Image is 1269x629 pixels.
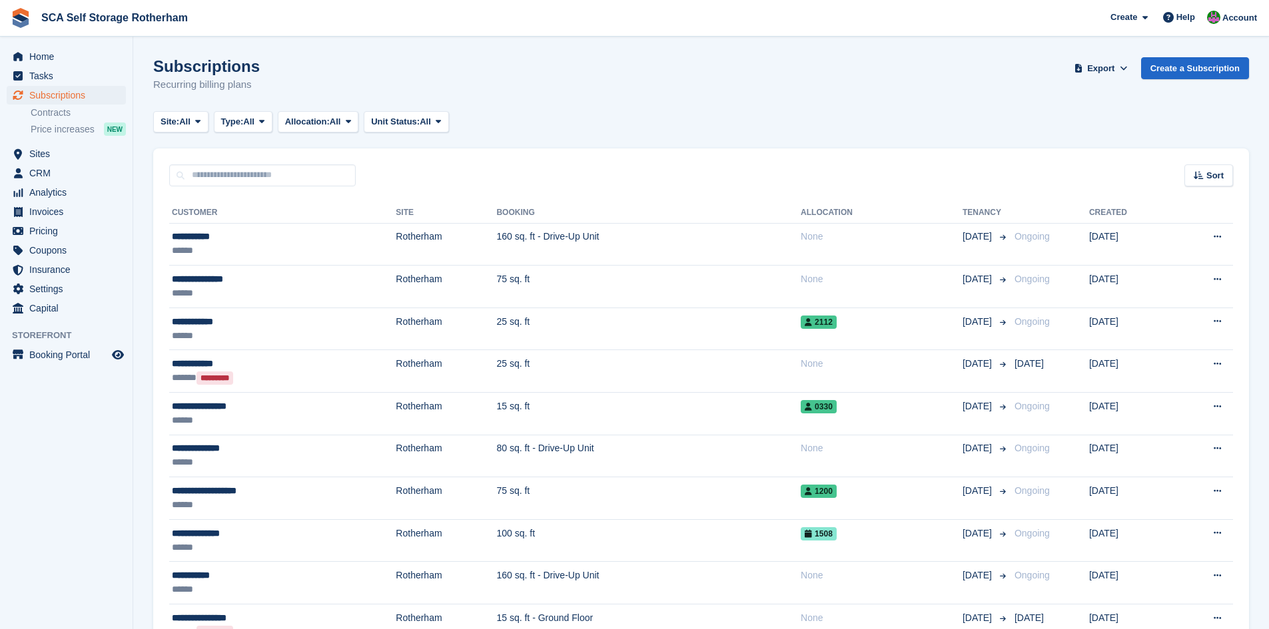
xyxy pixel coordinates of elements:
[1072,57,1130,79] button: Export
[801,357,963,371] div: None
[214,111,272,133] button: Type: All
[396,519,496,562] td: Rotherham
[396,223,496,266] td: Rotherham
[496,266,801,308] td: 75 sq. ft
[396,477,496,520] td: Rotherham
[1222,11,1257,25] span: Account
[29,202,109,221] span: Invoices
[371,115,420,128] span: Unit Status:
[179,115,191,128] span: All
[801,315,837,329] span: 2112
[1207,11,1220,24] img: Sarah Race
[1089,519,1172,562] td: [DATE]
[169,202,396,224] th: Customer
[801,485,837,498] span: 1200
[1089,393,1172,435] td: [DATE]
[496,223,801,266] td: 160 sq. ft - Drive-Up Unit
[36,7,193,29] a: SCA Self Storage Rotherham
[496,202,801,224] th: Booking
[29,280,109,298] span: Settings
[963,611,995,625] span: [DATE]
[1089,477,1172,520] td: [DATE]
[496,393,801,435] td: 15 sq. ft
[7,222,126,240] a: menu
[801,611,963,625] div: None
[1015,274,1050,284] span: Ongoing
[1015,485,1050,496] span: Ongoing
[1015,316,1050,327] span: Ongoing
[963,399,995,413] span: [DATE]
[153,111,209,133] button: Site: All
[1110,11,1137,24] span: Create
[1141,57,1249,79] a: Create a Subscription
[801,568,963,582] div: None
[1089,308,1172,350] td: [DATE]
[963,526,995,540] span: [DATE]
[221,115,244,128] span: Type:
[1089,562,1172,604] td: [DATE]
[1089,202,1172,224] th: Created
[7,144,126,163] a: menu
[29,86,109,105] span: Subscriptions
[396,202,496,224] th: Site
[153,57,260,75] h1: Subscriptions
[496,562,801,604] td: 160 sq. ft - Drive-Up Unit
[1206,169,1224,182] span: Sort
[7,241,126,260] a: menu
[31,106,126,119] a: Contracts
[801,202,963,224] th: Allocation
[396,266,496,308] td: Rotherham
[104,122,126,136] div: NEW
[1087,62,1114,75] span: Export
[801,272,963,286] div: None
[330,115,341,128] span: All
[243,115,254,128] span: All
[1176,11,1195,24] span: Help
[963,230,995,244] span: [DATE]
[364,111,448,133] button: Unit Status: All
[7,47,126,66] a: menu
[963,568,995,582] span: [DATE]
[29,241,109,260] span: Coupons
[496,477,801,520] td: 75 sq. ft
[1015,612,1044,623] span: [DATE]
[496,350,801,393] td: 25 sq. ft
[963,272,995,286] span: [DATE]
[1089,350,1172,393] td: [DATE]
[7,183,126,202] a: menu
[7,202,126,221] a: menu
[396,435,496,477] td: Rotherham
[7,299,126,317] a: menu
[29,222,109,240] span: Pricing
[29,67,109,85] span: Tasks
[29,183,109,202] span: Analytics
[7,86,126,105] a: menu
[278,111,359,133] button: Allocation: All
[29,164,109,182] span: CRM
[1015,570,1050,580] span: Ongoing
[396,350,496,393] td: Rotherham
[801,230,963,244] div: None
[496,308,801,350] td: 25 sq. ft
[29,345,109,364] span: Booking Portal
[7,164,126,182] a: menu
[1015,401,1050,411] span: Ongoing
[396,562,496,604] td: Rotherham
[963,357,995,371] span: [DATE]
[7,280,126,298] a: menu
[31,123,95,136] span: Price increases
[801,441,963,455] div: None
[31,122,126,136] a: Price increases NEW
[29,144,109,163] span: Sites
[963,484,995,498] span: [DATE]
[29,260,109,279] span: Insurance
[11,8,31,28] img: stora-icon-8386f47178a22dfd0bd8f6a31ec36ba5ce8667c1dd55bd0f319d3a0aa187defe.svg
[963,202,1009,224] th: Tenancy
[1015,443,1050,453] span: Ongoing
[801,400,837,413] span: 0330
[110,347,126,363] a: Preview store
[1015,528,1050,538] span: Ongoing
[1089,223,1172,266] td: [DATE]
[396,308,496,350] td: Rotherham
[396,393,496,435] td: Rotherham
